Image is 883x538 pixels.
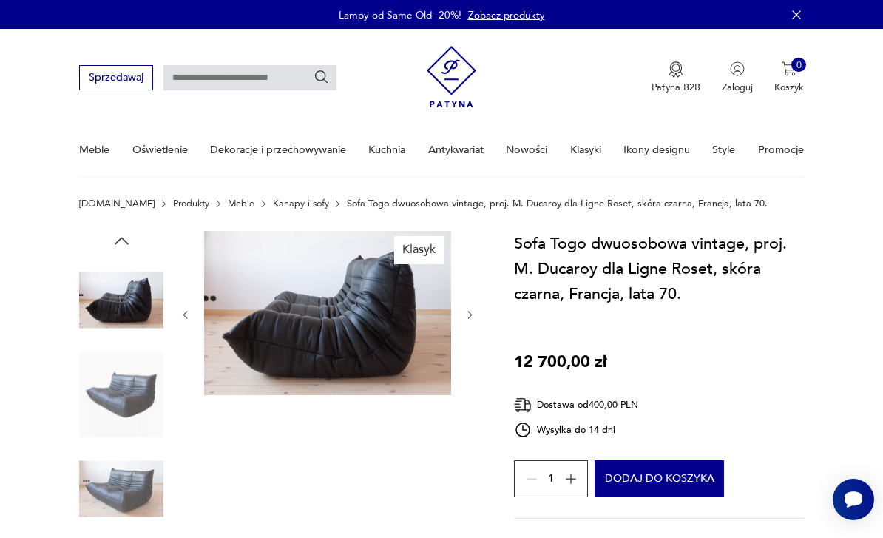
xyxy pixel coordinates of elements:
[514,231,804,307] h1: Sofa Togo dwuosobowa vintage, proj. M. Ducaroy dla Ligne Roset, skóra czarna, Francja, lata 70.
[758,124,804,175] a: Promocje
[774,61,804,94] button: 0Koszyk
[730,61,745,76] img: Ikonka użytkownika
[652,61,700,94] button: Patyna B2B
[79,258,163,343] img: Zdjęcie produktu Sofa Togo dwuosobowa vintage, proj. M. Ducaroy dla Ligne Roset, skóra czarna, Fr...
[347,198,768,209] p: Sofa Togo dwuosobowa vintage, proj. M. Ducaroy dla Ligne Roset, skóra czarna, Francja, lata 70.
[514,396,532,414] img: Ikona dostawy
[652,81,700,94] p: Patyna B2B
[514,349,607,374] p: 12 700,00 zł
[669,61,683,78] img: Ikona medalu
[652,61,700,94] a: Ikona medaluPatyna B2B
[132,124,188,175] a: Oświetlenie
[79,124,109,175] a: Meble
[79,352,163,437] img: Zdjęcie produktu Sofa Togo dwuosobowa vintage, proj. M. Ducaroy dla Ligne Roset, skóra czarna, Fr...
[394,236,444,264] div: Klasyk
[774,81,804,94] p: Koszyk
[506,124,547,175] a: Nowości
[79,65,152,90] button: Sprzedawaj
[782,61,796,76] img: Ikona koszyka
[204,231,451,396] img: Zdjęcie produktu Sofa Togo dwuosobowa vintage, proj. M. Ducaroy dla Ligne Roset, skóra czarna, Fr...
[273,198,329,209] a: Kanapy i sofy
[173,198,209,209] a: Produkty
[712,124,735,175] a: Style
[79,74,152,83] a: Sprzedawaj
[427,41,476,112] img: Patyna - sklep z meblami i dekoracjami vintage
[79,198,155,209] a: [DOMAIN_NAME]
[79,447,163,531] img: Zdjęcie produktu Sofa Togo dwuosobowa vintage, proj. M. Ducaroy dla Ligne Roset, skóra czarna, Fr...
[722,81,753,94] p: Zaloguj
[623,124,690,175] a: Ikony designu
[428,124,484,175] a: Antykwariat
[514,421,638,439] div: Wysyłka do 14 dni
[722,61,753,94] button: Zaloguj
[548,474,554,483] span: 1
[595,460,724,497] button: Dodaj do koszyka
[314,70,330,86] button: Szukaj
[228,198,254,209] a: Meble
[833,479,874,520] iframe: Smartsupp widget button
[339,8,461,22] p: Lampy od Same Old -20%!
[791,58,806,73] div: 0
[210,124,346,175] a: Dekoracje i przechowywanie
[570,124,601,175] a: Klasyki
[368,124,405,175] a: Kuchnia
[514,396,638,414] div: Dostawa od 400,00 PLN
[468,8,545,22] a: Zobacz produkty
